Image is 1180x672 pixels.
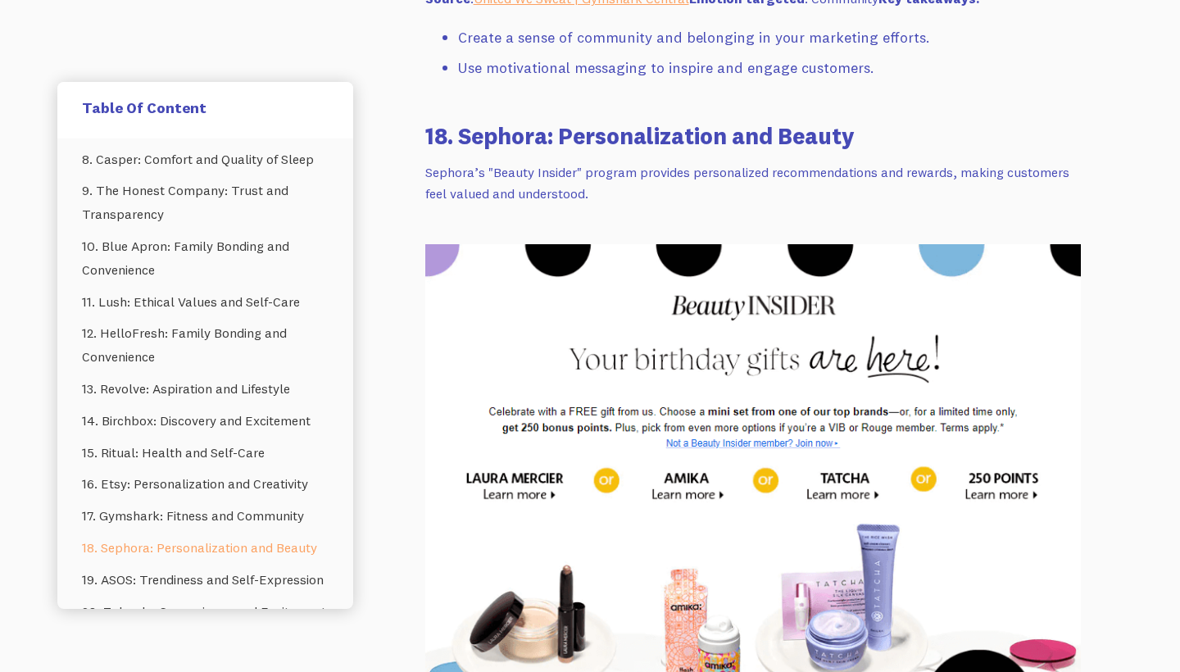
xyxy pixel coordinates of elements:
[82,564,329,596] a: 19. ASOS: Trendiness and Self-Expression
[82,143,329,175] a: 8. Casper: Comfort and Quality of Sleep
[82,532,329,564] a: 18. Sephora: Personalization and Beauty
[82,98,329,117] h5: Table Of Content
[458,26,1081,50] li: Create a sense of community and belonging in your marketing efforts.
[82,318,329,374] a: 12. HelloFresh: Family Bonding and Convenience
[425,161,1081,205] p: Sephora’s "Beauty Insider" program provides personalized recommendations and rewards, making cust...
[82,596,329,628] a: 20. Zalando: Convenience and Excitement
[82,373,329,405] a: 13. Revolve: Aspiration and Lifestyle
[425,120,1081,152] h3: 18. Sephora: Personalization and Beauty
[82,405,329,437] a: 14. Birchbox: Discovery and Excitement
[82,500,329,532] a: 17. Gymshark: Fitness and Community
[82,437,329,469] a: 15. Ritual: Health and Self-Care
[82,230,329,286] a: 10. Blue Apron: Family Bonding and Convenience
[458,57,1081,80] li: Use motivational messaging to inspire and engage customers.
[82,286,329,318] a: 11. Lush: Ethical Values and Self-Care
[82,469,329,501] a: 16. Etsy: Personalization and Creativity
[82,175,329,231] a: 9. The Honest Company: Trust and Transparency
